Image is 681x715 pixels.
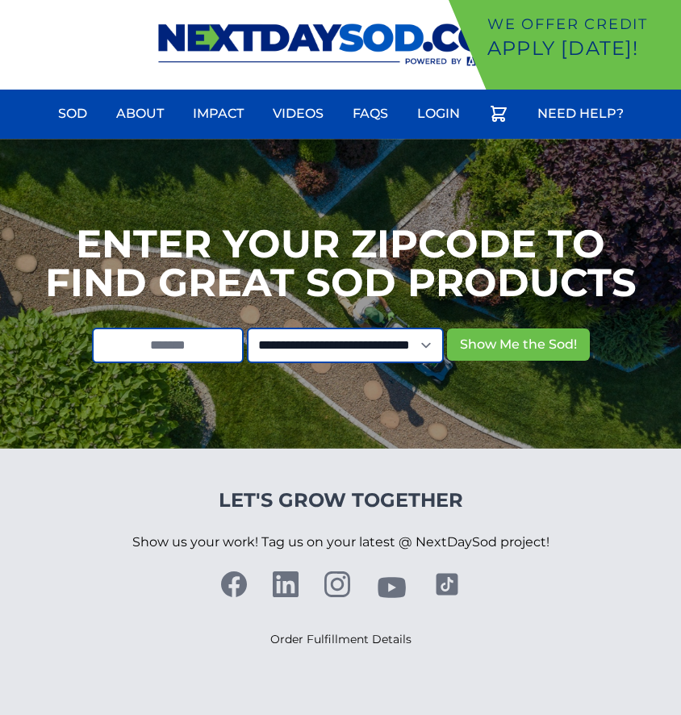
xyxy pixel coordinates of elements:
p: Show us your work! Tag us on your latest @ NextDaySod project! [132,513,549,571]
p: Apply [DATE]! [487,36,675,61]
a: Videos [263,94,333,133]
p: We offer Credit [487,13,675,36]
button: Show Me the Sod! [447,328,590,361]
h4: Let's Grow Together [132,487,549,513]
a: About [107,94,173,133]
a: Login [407,94,470,133]
a: Need Help? [528,94,633,133]
a: Sod [48,94,97,133]
a: FAQs [343,94,398,133]
h1: Enter your Zipcode to Find Great Sod Products [45,224,637,302]
a: Impact [183,94,253,133]
a: Order Fulfillment Details [270,632,412,646]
